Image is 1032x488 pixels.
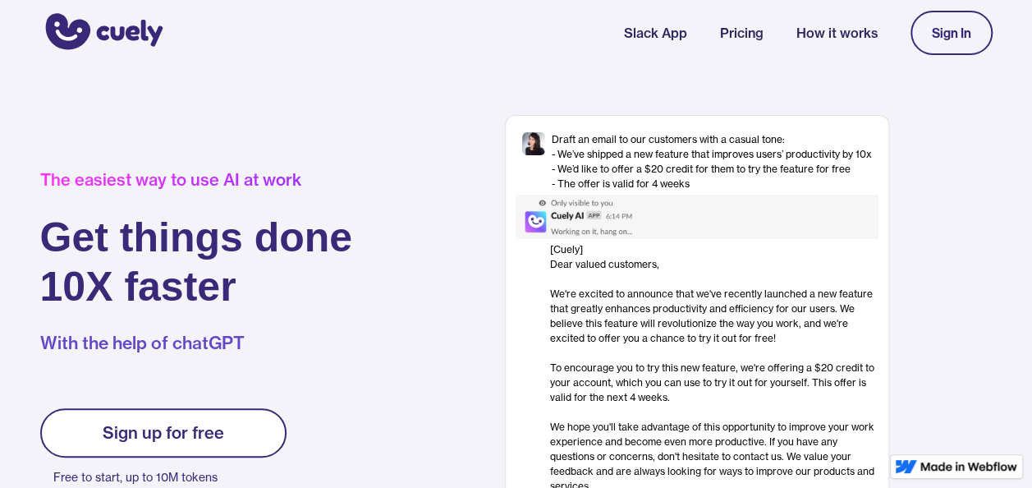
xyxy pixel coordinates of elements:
[720,23,764,43] a: Pricing
[552,132,872,191] div: Draft an email to our customers with a casual tone: - We’ve shipped a new feature that improves u...
[920,462,1017,472] img: Made in Webflow
[624,23,687,43] a: Slack App
[910,11,993,55] a: Sign In
[40,2,163,63] a: home
[103,423,224,443] div: Sign up for free
[40,331,353,356] p: With the help of chatGPT
[40,213,353,311] h1: Get things done 10X faster
[40,408,287,458] a: Sign up for free
[40,170,353,190] div: The easiest way to use AI at work
[932,25,971,40] div: Sign In
[796,23,878,43] a: How it works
